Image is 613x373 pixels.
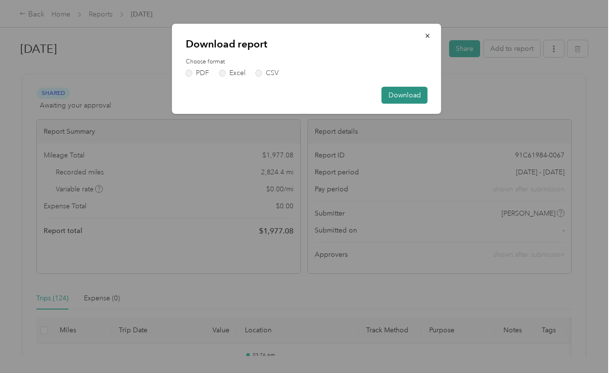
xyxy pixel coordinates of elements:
label: Excel [219,70,245,77]
label: CSV [256,70,279,77]
label: PDF [186,70,209,77]
iframe: Everlance-gr Chat Button Frame [559,319,613,373]
p: Download report [186,37,428,51]
label: Choose format [186,58,428,66]
button: Download [382,87,428,104]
